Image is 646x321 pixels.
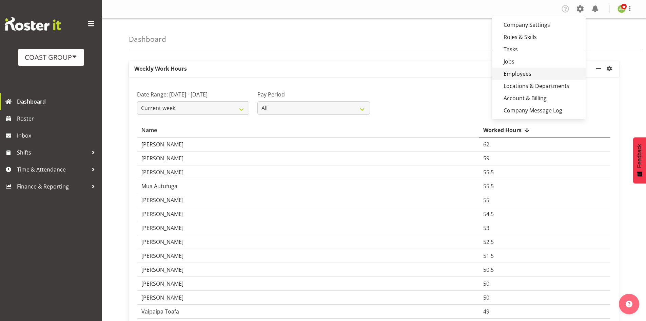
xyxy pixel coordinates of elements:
[137,207,479,221] td: [PERSON_NAME]
[137,249,479,263] td: [PERSON_NAME]
[483,280,489,287] span: 50
[483,294,489,301] span: 50
[17,164,88,175] span: Time & Attendance
[137,277,479,291] td: [PERSON_NAME]
[137,90,249,99] label: Date Range: [DATE] - [DATE]
[492,68,586,80] a: Employees
[605,65,616,73] a: settings
[483,266,494,273] span: 50.5
[483,308,489,315] span: 49
[483,168,494,176] span: 55.5
[137,221,479,235] td: [PERSON_NAME]
[483,141,489,148] span: 62
[129,35,166,43] h4: Dashboard
[492,43,586,55] a: Tasks
[483,155,489,162] span: 59
[129,60,594,77] p: Weekly Work Hours
[483,238,494,246] span: 52.5
[5,17,61,31] img: Rosterit website logo
[17,113,98,124] span: Roster
[257,90,370,99] label: Pay Period
[492,92,586,104] a: Account & Billing
[141,126,157,134] span: Name
[492,80,586,92] a: Locations & Departments
[137,193,479,207] td: [PERSON_NAME]
[633,137,646,183] button: Feedback - Show survey
[483,224,489,232] span: 53
[17,181,88,192] span: Finance & Reporting
[17,147,88,158] span: Shifts
[137,165,479,179] td: [PERSON_NAME]
[483,252,494,260] span: 51.5
[137,179,479,193] td: Mua Autufuga
[137,151,479,165] td: [PERSON_NAME]
[492,104,586,117] a: Company Message Log
[637,144,643,168] span: Feedback
[618,5,626,13] img: angela-kerrigan9606.jpg
[17,96,98,107] span: Dashboard
[483,126,522,134] span: Worked Hours
[483,182,494,190] span: 55.5
[17,130,98,141] span: Inbox
[483,196,489,204] span: 55
[137,263,479,277] td: [PERSON_NAME]
[25,52,77,63] div: COAST GROUP
[137,235,479,249] td: [PERSON_NAME]
[492,19,586,31] a: Company Settings
[492,31,586,43] a: Roles & Skills
[492,55,586,68] a: Jobs
[137,305,479,319] td: Vaipaipa Toafa
[626,301,632,307] img: help-xxl-2.png
[594,60,605,77] a: minimize
[137,291,479,305] td: [PERSON_NAME]
[483,210,494,218] span: 54.5
[137,138,479,151] td: [PERSON_NAME]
